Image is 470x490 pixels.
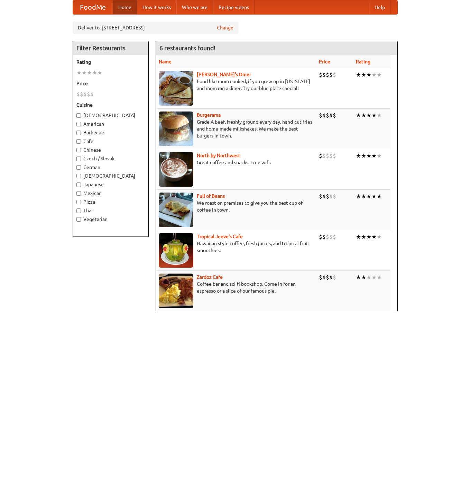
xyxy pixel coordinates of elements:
[92,69,97,77] li: ★
[76,208,81,213] input: Thai
[76,190,145,197] label: Mexican
[333,112,336,119] li: $
[159,71,193,106] img: sallys.jpg
[377,233,382,241] li: ★
[329,193,333,200] li: $
[97,69,102,77] li: ★
[159,280,313,294] p: Coffee bar and sci-fi bookshop. Come in for an espresso or a slice of our famous pie.
[76,139,81,144] input: Cafe
[76,59,145,65] h5: Rating
[76,191,81,196] input: Mexican
[197,193,225,199] a: Full of Beans
[197,153,240,158] a: North by Northwest
[76,155,145,162] label: Czech / Slovak
[319,193,322,200] li: $
[76,148,81,152] input: Chinese
[366,193,371,200] li: ★
[319,274,322,281] li: $
[76,200,81,204] input: Pizza
[76,174,81,178] input: [DEMOGRAPHIC_DATA]
[197,234,243,239] b: Tropical Jeeve's Cafe
[159,240,313,254] p: Hawaiian style coffee, fresh juices, and tropical fruit smoothies.
[76,131,81,135] input: Barbecue
[76,138,145,145] label: Cafe
[377,193,382,200] li: ★
[361,193,366,200] li: ★
[329,112,333,119] li: $
[76,181,145,188] label: Japanese
[90,90,94,98] li: $
[73,21,239,34] div: Deliver to: [STREET_ADDRESS]
[73,0,113,14] a: FoodMe
[356,233,361,241] li: ★
[371,193,377,200] li: ★
[371,233,377,241] li: ★
[76,198,145,205] label: Pizza
[361,112,366,119] li: ★
[329,71,333,79] li: $
[322,233,326,241] li: $
[76,216,145,223] label: Vegetarian
[176,0,213,14] a: Who we are
[371,274,377,281] li: ★
[76,217,81,222] input: Vegetarian
[197,112,221,118] a: Burgerama
[333,274,336,281] li: $
[76,121,145,127] label: American
[159,152,193,187] img: north.jpg
[377,152,382,160] li: ★
[326,152,329,160] li: $
[322,71,326,79] li: $
[356,152,361,160] li: ★
[366,71,371,79] li: ★
[356,59,370,64] a: Rating
[329,233,333,241] li: $
[76,164,145,171] label: German
[76,112,145,119] label: [DEMOGRAPHIC_DATA]
[159,45,215,51] ng-pluralize: 6 restaurants found!
[82,69,87,77] li: ★
[76,122,81,126] input: American
[159,199,313,213] p: We roast on premises to give you the best cup of coffee in town.
[329,274,333,281] li: $
[159,112,193,146] img: burgerama.jpg
[137,0,176,14] a: How it works
[159,193,193,227] img: beans.jpg
[329,152,333,160] li: $
[76,165,81,170] input: German
[159,233,193,268] img: jeeves.jpg
[76,207,145,214] label: Thai
[371,71,377,79] li: ★
[319,59,330,64] a: Price
[159,159,313,166] p: Great coffee and snacks. Free wifi.
[76,113,81,118] input: [DEMOGRAPHIC_DATA]
[197,72,251,77] a: [PERSON_NAME]'s Diner
[76,146,145,153] label: Chinese
[361,233,366,241] li: ★
[361,71,366,79] li: ★
[361,152,366,160] li: ★
[113,0,137,14] a: Home
[217,24,233,31] a: Change
[159,78,313,92] p: Food like mom cooked, if you grew up in [US_STATE] and mom ran a diner. Try our blue plate special!
[76,80,145,87] h5: Price
[333,193,336,200] li: $
[76,182,81,187] input: Japanese
[371,112,377,119] li: ★
[76,172,145,179] label: [DEMOGRAPHIC_DATA]
[326,233,329,241] li: $
[87,69,92,77] li: ★
[76,90,80,98] li: $
[377,71,382,79] li: ★
[377,112,382,119] li: ★
[326,112,329,119] li: $
[371,152,377,160] li: ★
[326,274,329,281] li: $
[356,112,361,119] li: ★
[377,274,382,281] li: ★
[366,233,371,241] li: ★
[213,0,255,14] a: Recipe videos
